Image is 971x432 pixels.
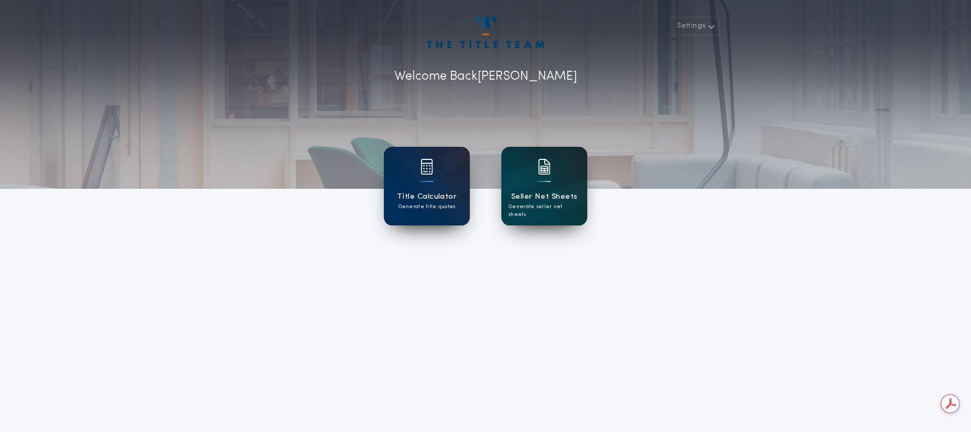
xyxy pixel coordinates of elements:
p: Generate title quotes [398,203,455,211]
img: account-logo [427,17,544,48]
p: Welcome Back [PERSON_NAME] [394,67,577,86]
button: Settings [670,17,719,36]
h1: Seller Net Sheets [511,191,578,203]
a: card iconTitle CalculatorGenerate title quotes [384,147,470,225]
p: Generate seller net sheets [509,203,580,219]
h1: Title Calculator [397,191,457,203]
a: card iconSeller Net SheetsGenerate seller net sheets [501,147,587,225]
img: card icon [420,159,433,175]
img: card icon [538,159,551,175]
